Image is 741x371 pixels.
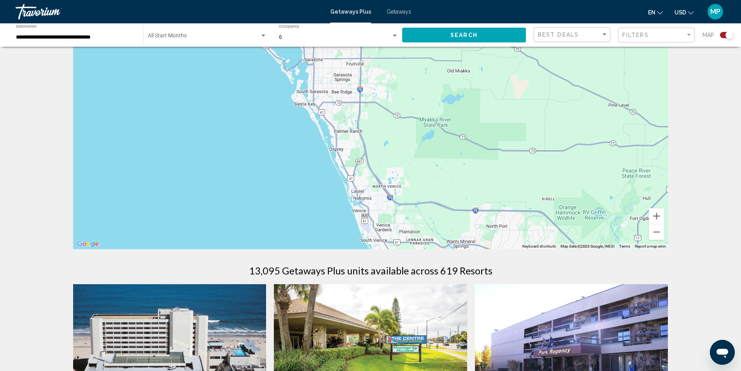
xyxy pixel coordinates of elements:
[330,9,371,15] a: Getaways Plus
[648,7,663,18] button: Change language
[75,239,101,249] a: Open this area in Google Maps (opens a new window)
[387,9,411,15] a: Getaways
[710,340,735,365] iframe: Button to launch messaging window
[710,8,720,16] span: MP
[702,30,714,40] span: Map
[279,34,282,40] span: 6
[635,244,666,248] a: Report a map error
[450,32,478,39] span: Search
[618,27,695,43] button: Filter
[674,7,694,18] button: Change currency
[16,4,322,19] a: Travorium
[705,4,725,20] button: User Menu
[619,244,630,248] a: Terms
[75,239,101,249] img: Google
[402,28,526,42] button: Search
[561,244,615,248] span: Map data ©2025 Google, INEGI
[622,32,649,38] span: Filters
[249,265,492,276] h1: 13,095 Getaways Plus units available across 619 Resorts
[522,244,556,249] button: Keyboard shortcuts
[649,208,664,224] button: Zoom in
[649,224,664,240] button: Zoom out
[648,9,655,16] span: en
[538,32,608,38] mat-select: Sort by
[538,32,579,38] span: Best Deals
[674,9,686,16] span: USD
